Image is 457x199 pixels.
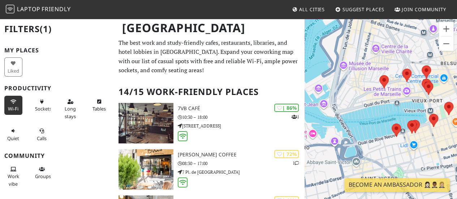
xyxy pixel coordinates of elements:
[118,38,300,75] p: The best work and study-friendly cafes, restaurants, libraries, and hotel lobbies in [GEOGRAPHIC_...
[289,3,328,16] a: All Cities
[42,5,70,13] span: Friendly
[65,105,76,119] span: Long stays
[35,173,51,179] span: Group tables
[114,103,305,143] a: 7VB Café | 86% 1 7VB Café 10:30 – 18:00 [STREET_ADDRESS]
[292,160,299,166] p: 1
[178,169,305,176] p: 7 Pl. de [GEOGRAPHIC_DATA]
[402,6,446,13] span: Join Community
[274,150,299,158] div: | 72%
[92,105,105,112] span: Work-friendly tables
[4,125,22,144] button: Quiet
[4,85,110,92] h3: Productivity
[4,18,110,40] h2: Filters
[90,96,108,115] button: Tables
[4,163,22,190] button: Work vibe
[178,114,305,121] p: 10:30 – 18:00
[35,105,52,112] span: Power sockets
[291,113,299,120] p: 1
[342,6,384,13] span: Suggest Places
[118,81,300,103] h2: 14/15 Work-Friendly Places
[332,3,387,16] a: Suggest Places
[118,103,173,143] img: 7VB Café
[439,22,453,36] button: Ampliar
[4,96,22,115] button: Wi-Fi
[274,104,299,112] div: | 86%
[178,122,305,129] p: [STREET_ADDRESS]
[8,173,19,187] span: People working
[37,135,47,142] span: Video/audio calls
[17,5,40,13] span: Laptop
[40,23,52,35] span: (1)
[116,18,303,38] h1: [GEOGRAPHIC_DATA]
[178,160,305,167] p: 08:30 – 17:00
[439,36,453,51] button: Reducir
[114,149,305,190] a: Bernie Coffee | 72% 1 [PERSON_NAME] Coffee 08:30 – 17:00 7 Pl. de [GEOGRAPHIC_DATA]
[8,105,18,112] span: Stable Wi-Fi
[178,105,305,112] h3: 7VB Café
[33,163,51,182] button: Groups
[178,152,305,158] h3: [PERSON_NAME] Coffee
[392,3,449,16] a: Join Community
[33,125,51,144] button: Calls
[61,96,79,122] button: Long stays
[7,135,19,142] span: Quiet
[4,47,110,54] h3: My Places
[6,3,71,16] a: LaptopFriendly LaptopFriendly
[299,6,325,13] span: All Cities
[6,5,14,13] img: LaptopFriendly
[4,152,110,159] h3: Community
[33,96,51,115] button: Sockets
[118,149,173,190] img: Bernie Coffee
